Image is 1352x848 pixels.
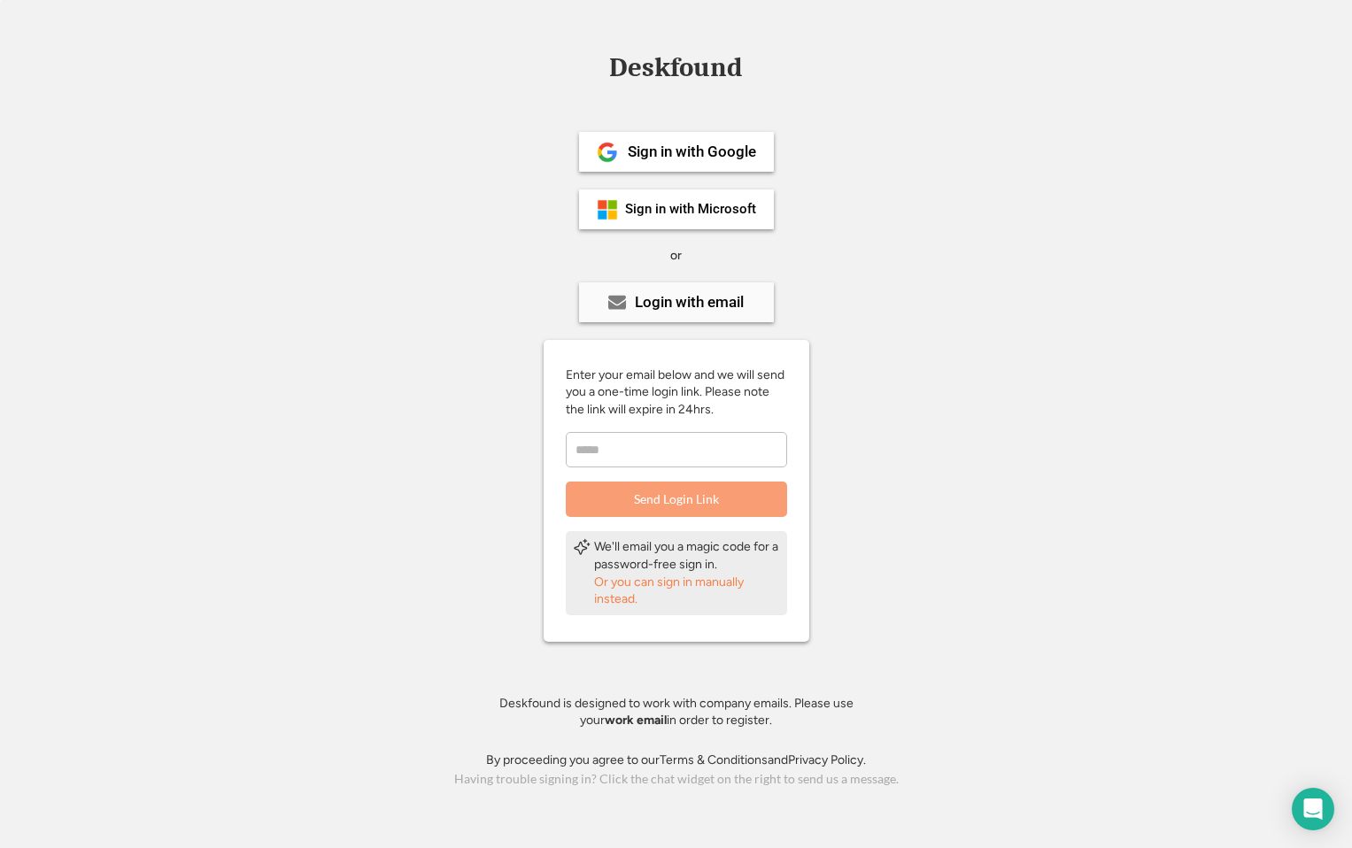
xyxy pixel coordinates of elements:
img: 1024px-Google__G__Logo.svg.png [597,142,618,163]
strong: work email [605,713,667,728]
button: Send Login Link [566,482,787,517]
div: Or you can sign in manually instead. [594,574,780,608]
div: Deskfound is designed to work with company emails. Please use your in order to register. [477,695,876,729]
a: Terms & Conditions [660,752,768,767]
div: Sign in with Google [628,144,756,159]
div: Open Intercom Messenger [1292,788,1334,830]
img: ms-symbollockup_mssymbol_19.png [597,199,618,220]
div: We'll email you a magic code for a password-free sign in. [594,538,780,573]
div: Enter your email below and we will send you a one-time login link. Please note the link will expi... [566,366,787,419]
div: Sign in with Microsoft [625,203,756,216]
div: By proceeding you agree to our and [486,752,866,769]
div: or [670,247,682,265]
a: Privacy Policy. [788,752,866,767]
div: Login with email [635,295,744,310]
div: Deskfound [601,54,752,81]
